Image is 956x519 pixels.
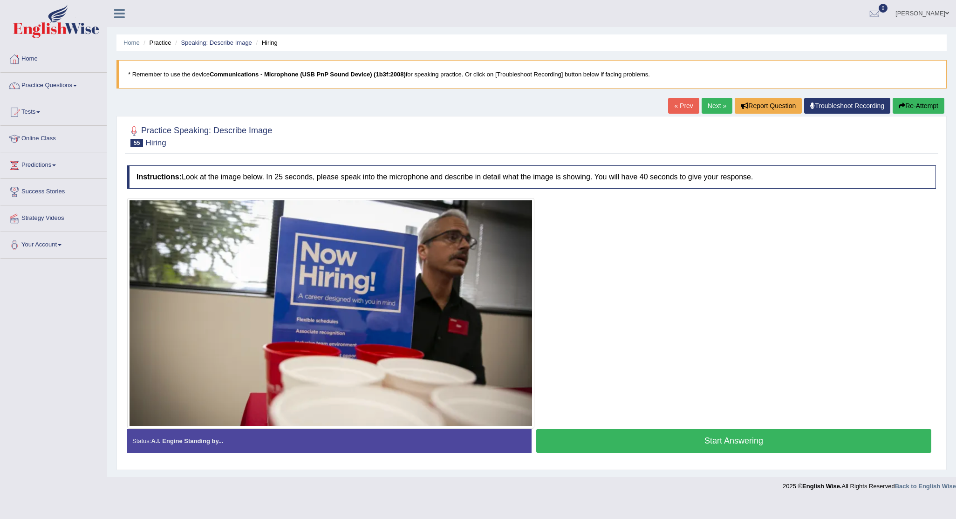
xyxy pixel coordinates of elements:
[0,126,107,149] a: Online Class
[783,477,956,491] div: 2025 © All Rights Reserved
[151,437,223,444] strong: A.I. Engine Standing by...
[735,98,802,114] button: Report Question
[123,39,140,46] a: Home
[802,483,841,490] strong: English Wise.
[0,205,107,229] a: Strategy Videos
[0,179,107,202] a: Success Stories
[127,124,272,147] h2: Practice Speaking: Describe Image
[141,38,171,47] li: Practice
[0,99,107,123] a: Tests
[895,483,956,490] a: Back to English Wise
[879,4,888,13] span: 0
[210,71,406,78] b: Communications - Microphone (USB PnP Sound Device) (1b3f:2008)
[253,38,277,47] li: Hiring
[127,429,532,453] div: Status:
[804,98,890,114] a: Troubleshoot Recording
[668,98,699,114] a: « Prev
[130,139,143,147] span: 55
[536,429,931,453] button: Start Answering
[893,98,944,114] button: Re-Attempt
[0,73,107,96] a: Practice Questions
[127,165,936,189] h4: Look at the image below. In 25 seconds, please speak into the microphone and describe in detail w...
[0,152,107,176] a: Predictions
[116,60,947,89] blockquote: * Remember to use the device for speaking practice. Or click on [Troubleshoot Recording] button b...
[137,173,182,181] b: Instructions:
[0,46,107,69] a: Home
[0,232,107,255] a: Your Account
[145,138,166,147] small: Hiring
[702,98,732,114] a: Next »
[181,39,252,46] a: Speaking: Describe Image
